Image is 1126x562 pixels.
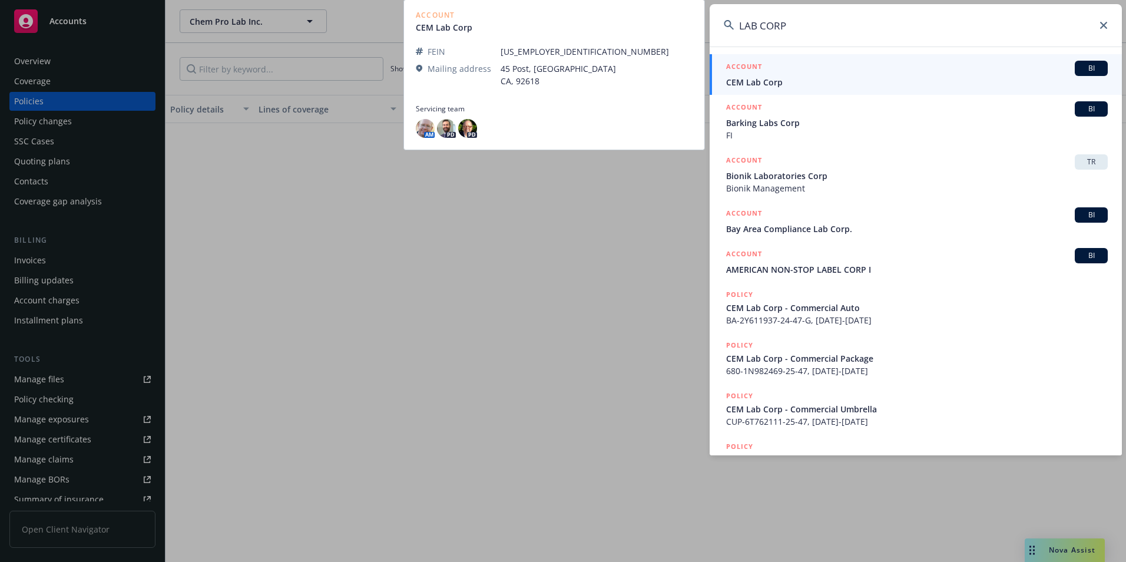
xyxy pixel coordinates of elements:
a: ACCOUNTTRBionik Laboratories CorpBionik Management [710,148,1122,201]
span: BI [1079,210,1103,220]
h5: ACCOUNT [726,207,762,222]
h5: ACCOUNT [726,154,762,168]
a: ACCOUNTBICEM Lab Corp [710,54,1122,95]
span: CEM Lab Corp - Workers Compensation [726,454,1108,466]
span: CEM Lab Corp - Commercial Package [726,352,1108,365]
span: BI [1079,63,1103,74]
span: 680-1N982469-25-47, [DATE]-[DATE] [726,365,1108,377]
span: TR [1079,157,1103,167]
a: POLICYCEM Lab Corp - Commercial UmbrellaCUP-6T762111-25-47, [DATE]-[DATE] [710,384,1122,434]
span: CEM Lab Corp [726,76,1108,88]
span: Barking Labs Corp [726,117,1108,129]
span: CUP-6T762111-25-47, [DATE]-[DATE] [726,415,1108,428]
span: CEM Lab Corp - Commercial Auto [726,302,1108,314]
a: ACCOUNTBIAMERICAN NON-STOP LABEL CORP I [710,242,1122,282]
h5: ACCOUNT [726,101,762,115]
a: POLICYCEM Lab Corp - Workers Compensation [710,434,1122,485]
a: ACCOUNTBIBay Area Compliance Lab Corp. [710,201,1122,242]
h5: POLICY [726,390,753,402]
a: POLICYCEM Lab Corp - Commercial AutoBA-2Y611937-24-47-G, [DATE]-[DATE] [710,282,1122,333]
a: POLICYCEM Lab Corp - Commercial Package680-1N982469-25-47, [DATE]-[DATE] [710,333,1122,384]
a: ACCOUNTBIBarking Labs CorpFI [710,95,1122,148]
input: Search... [710,4,1122,47]
h5: ACCOUNT [726,61,762,75]
span: Bionik Management [726,182,1108,194]
span: AMERICAN NON-STOP LABEL CORP I [726,263,1108,276]
span: BI [1079,250,1103,261]
h5: POLICY [726,339,753,351]
span: FI [726,129,1108,141]
h5: ACCOUNT [726,248,762,262]
span: BI [1079,104,1103,114]
span: Bay Area Compliance Lab Corp. [726,223,1108,235]
h5: POLICY [726,289,753,300]
span: BA-2Y611937-24-47-G, [DATE]-[DATE] [726,314,1108,326]
span: Bionik Laboratories Corp [726,170,1108,182]
span: CEM Lab Corp - Commercial Umbrella [726,403,1108,415]
h5: POLICY [726,441,753,452]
